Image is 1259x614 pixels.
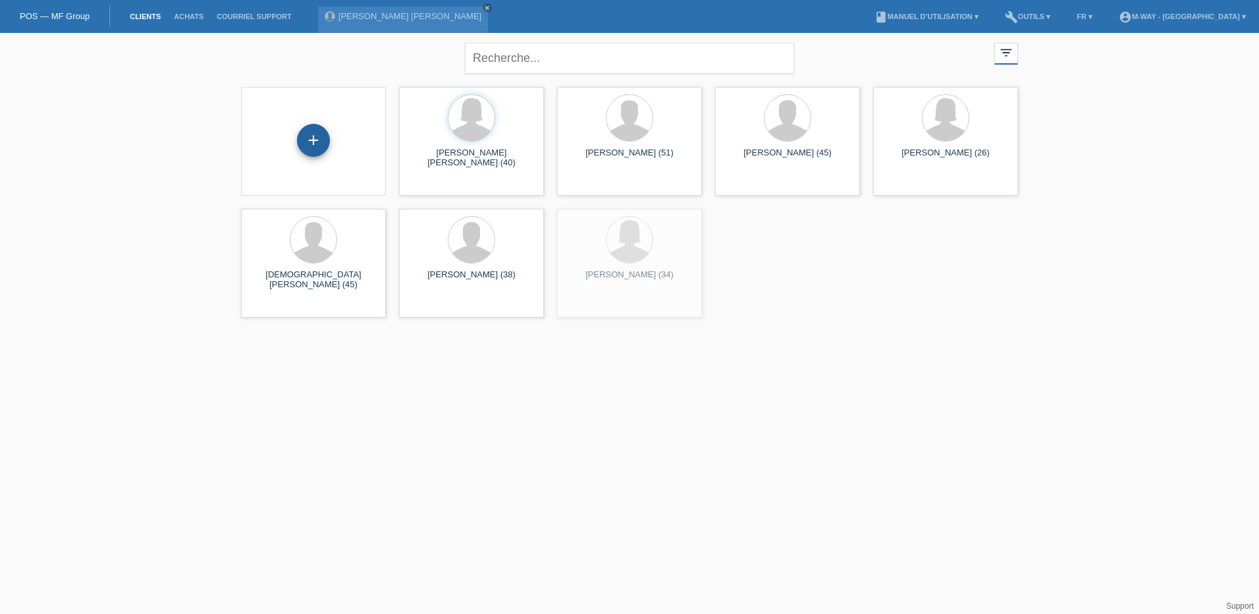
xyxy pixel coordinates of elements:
a: POS — MF Group [20,11,90,21]
div: [PERSON_NAME] [PERSON_NAME] (40) [410,148,533,169]
i: build [1005,11,1018,24]
a: buildOutils ▾ [998,13,1057,20]
i: book [874,11,888,24]
i: account_circle [1119,11,1132,24]
div: [PERSON_NAME] (26) [884,148,1007,169]
a: bookManuel d’utilisation ▾ [868,13,985,20]
a: close [483,3,492,13]
input: Recherche... [465,43,794,74]
a: Achats [167,13,210,20]
div: [PERSON_NAME] (38) [410,269,533,291]
div: [PERSON_NAME] (51) [568,148,691,169]
i: filter_list [999,45,1013,60]
div: [PERSON_NAME] (45) [726,148,849,169]
a: Support [1226,601,1254,611]
a: FR ▾ [1070,13,1099,20]
a: Clients [123,13,167,20]
a: Courriel Support [210,13,298,20]
div: [PERSON_NAME] (34) [568,269,691,291]
div: [DEMOGRAPHIC_DATA][PERSON_NAME] (45) [252,269,375,291]
a: [PERSON_NAME] [PERSON_NAME] [338,11,481,21]
i: close [484,5,491,11]
a: account_circlem-way - [GEOGRAPHIC_DATA] ▾ [1112,13,1252,20]
div: Enregistrer le client [298,129,329,152]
